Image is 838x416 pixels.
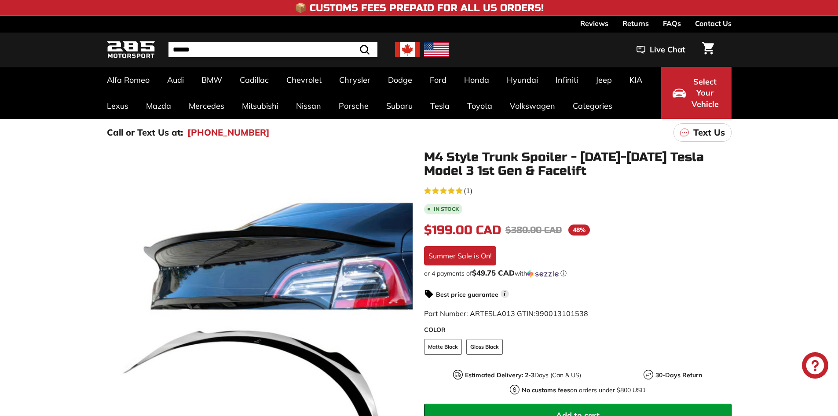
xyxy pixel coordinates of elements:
a: Nissan [287,93,330,119]
button: Live Chat [625,39,697,61]
a: Mercedes [180,93,233,119]
a: KIA [621,67,651,93]
a: Dodge [379,67,421,93]
a: Audi [158,67,193,93]
a: Chevrolet [278,67,330,93]
a: Cadillac [231,67,278,93]
a: Cart [697,35,719,65]
a: Mazda [137,93,180,119]
a: Subaru [377,93,421,119]
div: Summer Sale is On! [424,246,496,265]
span: 990013101538 [535,309,588,318]
a: Toyota [458,93,501,119]
inbox-online-store-chat: Shopify online store chat [799,352,831,381]
strong: Estimated Delivery: 2-3 [465,371,534,379]
a: Infiniti [547,67,587,93]
strong: No customs fees [522,386,570,394]
a: Jeep [587,67,621,93]
span: i [501,290,509,298]
a: Categories [564,93,621,119]
h1: M4 Style Trunk Spoiler - [DATE]-[DATE] Tesla Model 3 1st Gen & Facelift [424,151,732,178]
div: or 4 payments of$49.75 CADwithSezzle Click to learn more about Sezzle [424,269,732,278]
p: Days (Can & US) [465,371,581,380]
span: (1) [464,185,472,196]
a: Mitsubishi [233,93,287,119]
a: Ford [421,67,455,93]
a: Hyundai [498,67,547,93]
a: FAQs [663,16,681,31]
span: $49.75 CAD [472,268,515,277]
a: Porsche [330,93,377,119]
input: Search [168,42,377,57]
h4: 📦 Customs Fees Prepaid for All US Orders! [295,3,544,13]
a: Returns [622,16,649,31]
a: Tesla [421,93,458,119]
a: Reviews [580,16,608,31]
img: Sezzle [527,270,559,278]
a: Chrysler [330,67,379,93]
a: BMW [193,67,231,93]
div: or 4 payments of with [424,269,732,278]
a: Alfa Romeo [98,67,158,93]
a: Contact Us [695,16,732,31]
button: Select Your Vehicle [661,67,732,119]
span: Part Number: ARTESLA013 GTIN: [424,309,588,318]
span: $199.00 CAD [424,223,501,238]
span: Live Chat [650,44,685,55]
a: 5.0 rating (1 votes) [424,184,732,196]
p: Text Us [693,126,725,139]
a: [PHONE_NUMBER] [187,126,270,139]
a: Lexus [98,93,137,119]
a: Honda [455,67,498,93]
strong: Best price guarantee [436,291,498,298]
label: COLOR [424,325,732,335]
img: Logo_285_Motorsport_areodynamics_components [107,40,155,60]
b: In stock [434,206,459,212]
span: 48% [568,225,590,236]
p: on orders under $800 USD [522,386,645,395]
strong: 30-Days Return [655,371,702,379]
p: Call or Text Us at: [107,126,183,139]
a: Volkswagen [501,93,564,119]
a: Text Us [673,123,732,142]
span: Select Your Vehicle [690,76,720,110]
span: $380.00 CAD [505,225,562,236]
